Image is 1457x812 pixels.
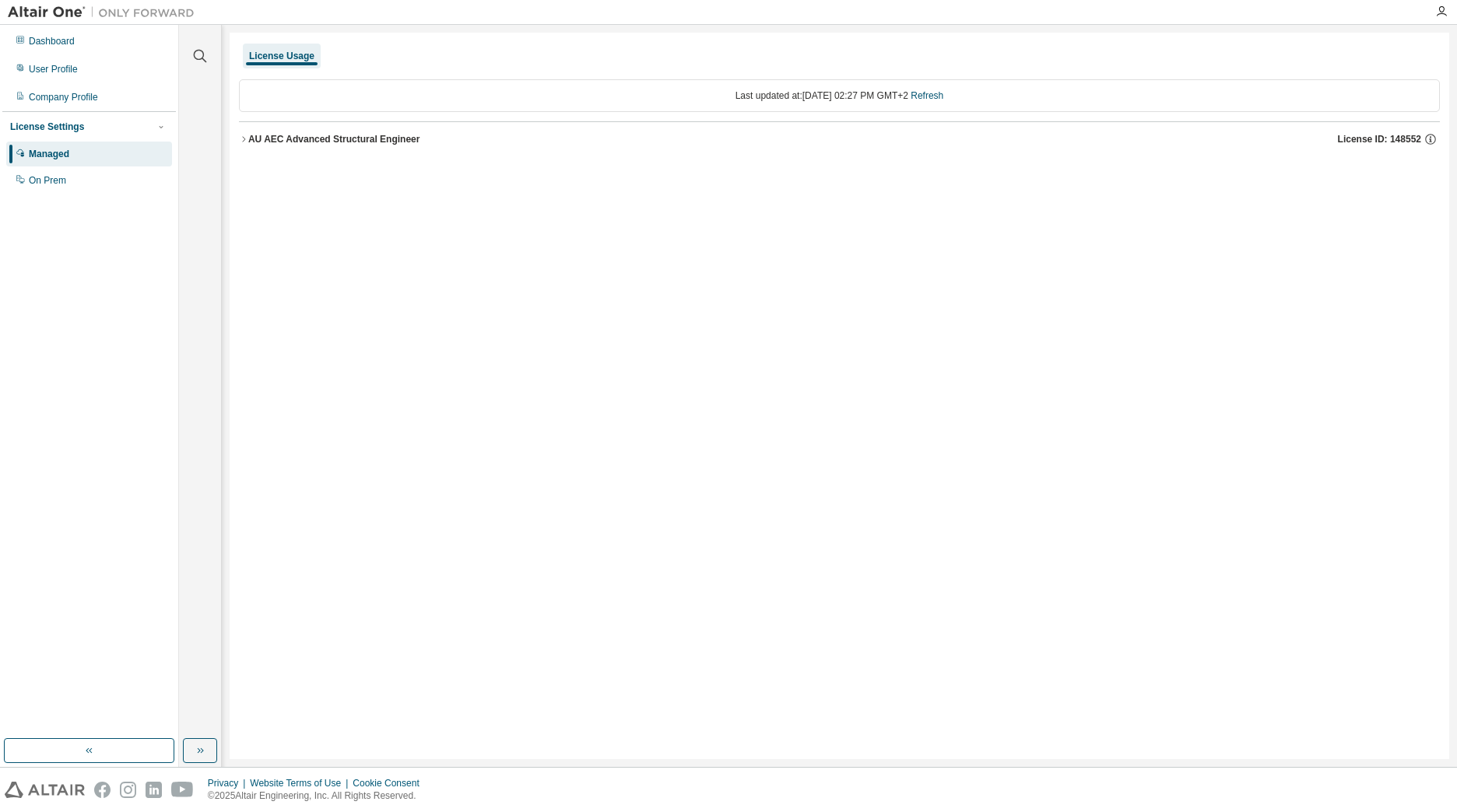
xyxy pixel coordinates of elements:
[94,782,111,798] img: facebook.svg
[10,121,84,133] div: License Settings
[5,782,85,798] img: altair_logo.svg
[208,777,250,789] div: Privacy
[248,133,420,145] div: AU AEC Advanced Structural Engineer
[1338,133,1421,145] span: License ID: 148552
[911,90,943,101] a: Refresh
[146,782,162,798] img: linkedin.svg
[208,789,429,803] p: © 2025 Altair Engineering, Inc. All Rights Reserved.
[250,777,353,789] div: Website Terms of Use
[29,63,78,75] div: User Profile
[120,782,136,798] img: instagram.svg
[239,79,1440,112] div: Last updated at: [DATE] 02:27 PM GMT+2
[29,35,75,47] div: Dashboard
[8,5,202,20] img: Altair One
[29,91,98,103] div: Company Profile
[29,174,66,187] div: On Prem
[171,782,194,798] img: youtube.svg
[29,148,69,160] div: Managed
[239,122,1440,156] button: AU AEC Advanced Structural EngineerLicense ID: 148552
[249,50,314,62] div: License Usage
[353,777,428,789] div: Cookie Consent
